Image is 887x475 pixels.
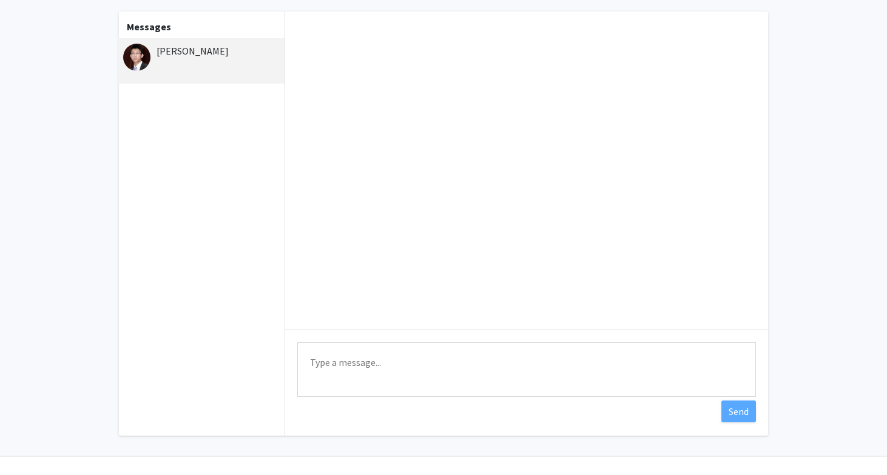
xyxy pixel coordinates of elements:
div: [PERSON_NAME] [123,44,282,58]
iframe: Chat [9,420,52,466]
img: Kang Chen [123,44,150,71]
textarea: Message [297,342,756,397]
b: Messages [127,21,171,33]
button: Send [721,400,756,422]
